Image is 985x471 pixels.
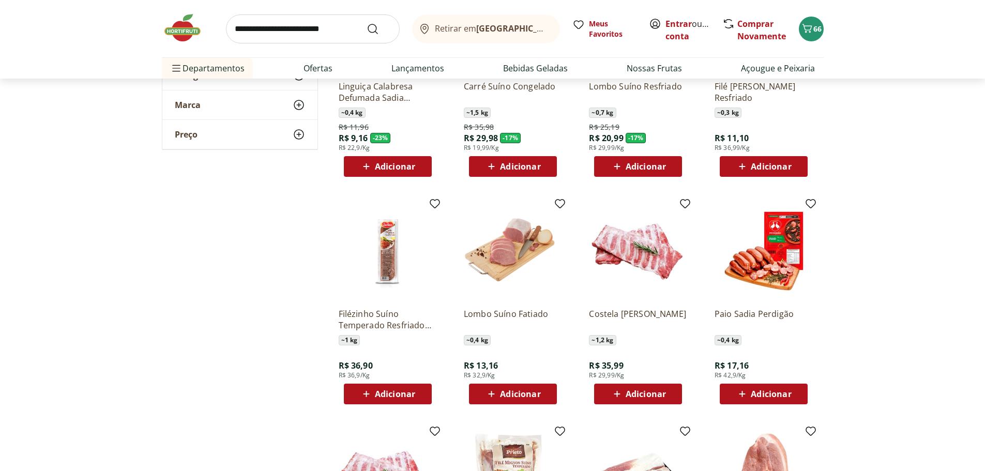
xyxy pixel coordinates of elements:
button: Adicionar [594,384,682,404]
span: R$ 36,9/Kg [339,371,370,379]
span: 66 [813,24,822,34]
span: ~ 0,4 kg [464,335,491,345]
a: Nossas Frutas [627,62,682,74]
a: Lombo Suíno Fatiado [464,308,562,331]
span: R$ 42,9/Kg [715,371,746,379]
span: Adicionar [500,162,540,171]
img: Costela Suína Congelada [589,202,687,300]
span: R$ 32,9/Kg [464,371,495,379]
span: Adicionar [751,162,791,171]
button: Adicionar [720,384,808,404]
span: R$ 11,96 [339,122,369,132]
button: Adicionar [720,156,808,177]
span: R$ 29,99/Kg [589,371,624,379]
button: Adicionar [344,384,432,404]
input: search [226,14,400,43]
a: Meus Favoritos [572,19,637,39]
span: Departamentos [170,56,245,81]
a: Ofertas [304,62,332,74]
button: Adicionar [469,156,557,177]
a: Filé [PERSON_NAME] Resfriado [715,81,813,103]
span: Adicionar [751,390,791,398]
a: Bebidas Geladas [503,62,568,74]
span: ~ 0,3 kg [715,108,741,118]
span: Preço [175,129,198,140]
img: Filézinho Suíno Temperado Resfriado Sulita [339,202,437,300]
span: Adicionar [375,162,415,171]
button: Adicionar [469,384,557,404]
a: Açougue e Peixaria [741,62,815,74]
span: R$ 22,9/Kg [339,144,370,152]
button: Adicionar [344,156,432,177]
span: ~ 1,2 kg [589,335,616,345]
span: R$ 17,16 [715,360,749,371]
span: - 17 % [626,133,646,143]
a: Carré Suíno Congelado [464,81,562,103]
span: ~ 0,7 kg [589,108,616,118]
button: Submit Search [367,23,391,35]
span: R$ 20,99 [589,132,623,144]
span: Adicionar [626,390,666,398]
span: R$ 36,99/Kg [715,144,750,152]
a: Linguiça Calabresa Defumada Sadia Perdigão [339,81,437,103]
button: Marca [162,90,317,119]
span: Meus Favoritos [589,19,637,39]
span: Marca [175,100,201,110]
button: Preço [162,120,317,149]
span: Adicionar [626,162,666,171]
span: R$ 35,98 [464,122,494,132]
img: Paio Sadia Perdigão [715,202,813,300]
span: ~ 1,5 kg [464,108,491,118]
a: Entrar [665,18,692,29]
span: R$ 35,99 [589,360,623,371]
span: R$ 11,10 [715,132,749,144]
a: Lombo Suíno Resfriado [589,81,687,103]
button: Carrinho [799,17,824,41]
a: Paio Sadia Perdigão [715,308,813,331]
a: Criar conta [665,18,722,42]
a: Filézinho Suíno Temperado Resfriado Sulita [339,308,437,331]
span: ~ 0,4 kg [339,108,366,118]
span: R$ 9,16 [339,132,368,144]
span: R$ 25,19 [589,122,619,132]
button: Retirar em[GEOGRAPHIC_DATA]/[GEOGRAPHIC_DATA] [412,14,560,43]
b: [GEOGRAPHIC_DATA]/[GEOGRAPHIC_DATA] [476,23,650,34]
span: R$ 19,99/Kg [464,144,499,152]
button: Adicionar [594,156,682,177]
span: R$ 13,16 [464,360,498,371]
span: - 23 % [370,133,391,143]
span: Retirar em [435,24,549,33]
img: Hortifruti [162,12,214,43]
img: Lombo Suíno Fatiado [464,202,562,300]
span: ~ 1 kg [339,335,360,345]
a: Lançamentos [391,62,444,74]
button: Menu [170,56,183,81]
span: R$ 36,90 [339,360,373,371]
span: ~ 0,4 kg [715,335,741,345]
span: Adicionar [500,390,540,398]
a: Costela [PERSON_NAME] [589,308,687,331]
span: R$ 29,98 [464,132,498,144]
span: - 17 % [500,133,521,143]
span: ou [665,18,711,42]
a: Comprar Novamente [737,18,786,42]
span: R$ 29,99/Kg [589,144,624,152]
span: Adicionar [375,390,415,398]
